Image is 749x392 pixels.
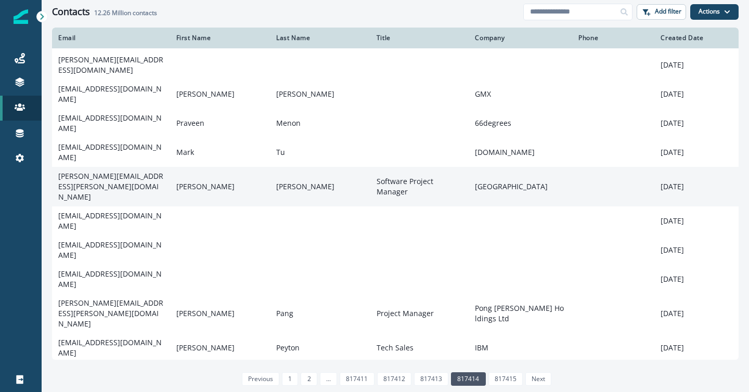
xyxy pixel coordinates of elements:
[270,138,370,167] td: Tu
[270,333,370,362] td: Peyton
[52,50,170,80] td: [PERSON_NAME][EMAIL_ADDRESS][DOMAIN_NAME]
[276,34,364,42] div: Last Name
[377,308,463,319] p: Project Manager
[52,167,170,206] td: [PERSON_NAME][EMAIL_ADDRESS][PERSON_NAME][DOMAIN_NAME]
[661,308,732,319] p: [DATE]
[661,181,732,192] p: [DATE]
[578,34,648,42] div: Phone
[301,372,317,386] a: Page 2
[637,4,686,20] button: Add filter
[661,274,732,284] p: [DATE]
[52,294,739,333] a: [PERSON_NAME][EMAIL_ADDRESS][PERSON_NAME][DOMAIN_NAME][PERSON_NAME]PangProject ManagerPong [PERSO...
[377,343,463,353] p: Tech Sales
[475,34,566,42] div: Company
[170,294,270,333] td: [PERSON_NAME]
[690,4,739,20] button: Actions
[170,109,270,138] td: Praveen
[661,60,732,70] p: [DATE]
[52,50,739,80] a: [PERSON_NAME][EMAIL_ADDRESS][DOMAIN_NAME][DATE]
[270,167,370,206] td: [PERSON_NAME]
[242,372,279,386] a: Previous page
[661,147,732,158] p: [DATE]
[58,34,164,42] div: Email
[170,333,270,362] td: [PERSON_NAME]
[52,80,739,109] a: [EMAIL_ADDRESS][DOMAIN_NAME][PERSON_NAME][PERSON_NAME]GMX[DATE]
[52,80,170,109] td: [EMAIL_ADDRESS][DOMAIN_NAME]
[488,372,523,386] a: Page 817415
[525,372,551,386] a: Next page
[270,80,370,109] td: [PERSON_NAME]
[451,372,485,386] a: Page 817414 is your current page
[469,80,572,109] td: GMX
[52,333,170,362] td: [EMAIL_ADDRESS][DOMAIN_NAME]
[52,265,739,294] a: [EMAIL_ADDRESS][DOMAIN_NAME][DATE]
[414,372,448,386] a: Page 817413
[52,294,170,333] td: [PERSON_NAME][EMAIL_ADDRESS][PERSON_NAME][DOMAIN_NAME]
[270,294,370,333] td: Pang
[94,8,131,17] span: 12.26 Million
[52,236,739,265] a: [EMAIL_ADDRESS][DOMAIN_NAME][DATE]
[270,109,370,138] td: Menon
[469,109,572,138] td: 66degrees
[469,333,572,362] td: IBM
[52,236,170,265] td: [EMAIL_ADDRESS][DOMAIN_NAME]
[52,109,739,138] a: [EMAIL_ADDRESS][DOMAIN_NAME]PraveenMenon66degrees[DATE]
[377,34,463,42] div: Title
[239,372,552,386] ul: Pagination
[320,372,337,386] a: Jump backward
[94,9,157,17] h2: contacts
[52,6,90,18] h1: Contacts
[377,176,463,197] p: Software Project Manager
[661,216,732,226] p: [DATE]
[340,372,374,386] a: Page 817411
[52,333,739,362] a: [EMAIL_ADDRESS][DOMAIN_NAME][PERSON_NAME]PeytonTech SalesIBM[DATE]
[377,372,411,386] a: Page 817412
[661,343,732,353] p: [DATE]
[469,167,572,206] td: [GEOGRAPHIC_DATA]
[469,294,572,333] td: Pong [PERSON_NAME] Holdings Ltd
[52,206,170,236] td: [EMAIL_ADDRESS][DOMAIN_NAME]
[52,109,170,138] td: [EMAIL_ADDRESS][DOMAIN_NAME]
[282,372,298,386] a: Page 1
[661,245,732,255] p: [DATE]
[661,118,732,128] p: [DATE]
[52,138,170,167] td: [EMAIL_ADDRESS][DOMAIN_NAME]
[176,34,264,42] div: First Name
[14,9,28,24] img: Inflection
[52,206,739,236] a: [EMAIL_ADDRESS][DOMAIN_NAME][DATE]
[52,265,170,294] td: [EMAIL_ADDRESS][DOMAIN_NAME]
[170,80,270,109] td: [PERSON_NAME]
[661,34,732,42] div: Created Date
[170,138,270,167] td: Mark
[52,138,739,167] a: [EMAIL_ADDRESS][DOMAIN_NAME]MarkTu[DOMAIN_NAME][DATE]
[469,138,572,167] td: [DOMAIN_NAME]
[170,167,270,206] td: [PERSON_NAME]
[655,8,681,15] p: Add filter
[661,89,732,99] p: [DATE]
[52,167,739,206] a: [PERSON_NAME][EMAIL_ADDRESS][PERSON_NAME][DOMAIN_NAME][PERSON_NAME][PERSON_NAME]Software Project ...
